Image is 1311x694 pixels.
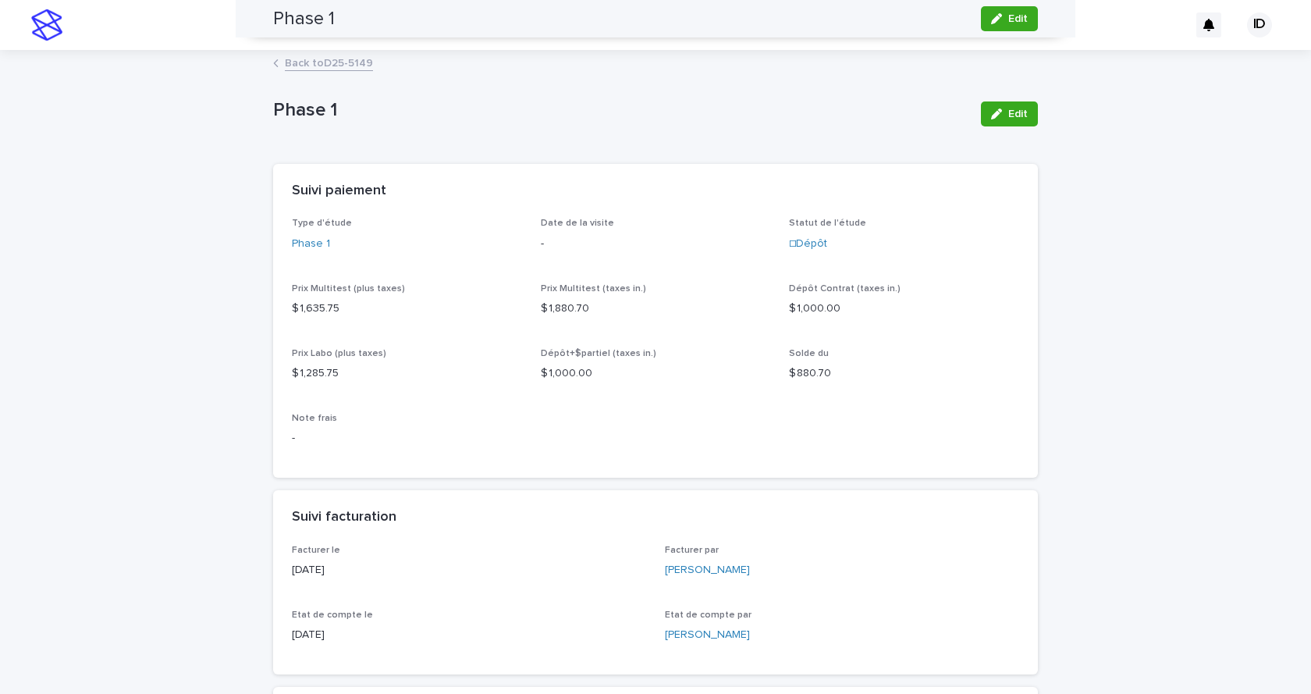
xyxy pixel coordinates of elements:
span: Solde du [789,349,829,358]
p: [DATE] [292,562,646,578]
button: Edit [981,101,1038,126]
span: Prix Multitest (taxes in.) [541,284,646,294]
span: Edit [1008,109,1028,119]
a: [PERSON_NAME] [665,562,750,578]
h2: Suivi paiement [292,183,386,200]
a: [PERSON_NAME] [665,627,750,643]
h2: Suivi facturation [292,509,396,526]
span: Facturer par [665,546,719,555]
p: - [292,430,1019,447]
p: $ 1,285.75 [292,365,522,382]
img: stacker-logo-s-only.png [31,9,62,41]
p: $ 1,635.75 [292,301,522,317]
p: - [541,236,771,252]
p: $ 880.70 [789,365,1019,382]
span: Etat de compte par [665,610,751,620]
p: $ 1,000.00 [789,301,1019,317]
span: Prix Multitest (plus taxes) [292,284,405,294]
a: ☐Dépôt [789,236,827,252]
span: Statut de l'étude [789,219,866,228]
span: Facturer le [292,546,340,555]
p: [DATE] [292,627,646,643]
span: Type d'étude [292,219,352,228]
a: Back toD25-5149 [285,53,373,71]
div: ID [1247,12,1272,37]
span: Dépôt+$partiel (taxes in.) [541,349,656,358]
span: Note frais [292,414,337,423]
span: Date de la visite [541,219,614,228]
span: Prix Labo (plus taxes) [292,349,386,358]
p: Phase 1 [273,99,968,122]
a: Phase 1 [292,236,330,252]
span: Etat de compte le [292,610,373,620]
p: $ 1,000.00 [541,365,771,382]
p: $ 1,880.70 [541,301,771,317]
span: Dépôt Contrat (taxes in.) [789,284,901,294]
